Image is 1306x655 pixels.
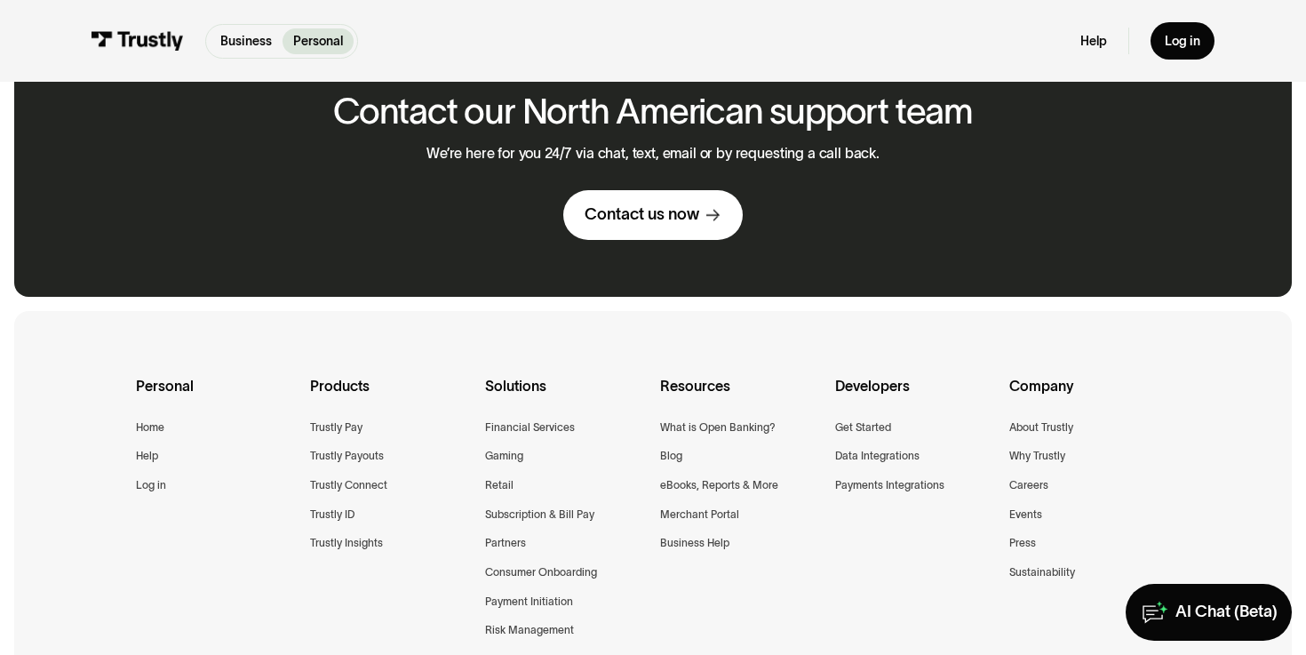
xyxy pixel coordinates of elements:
[310,374,471,419] div: Products
[1009,476,1048,495] a: Careers
[1126,584,1292,641] a: AI Chat (Beta)
[1165,33,1200,49] div: Log in
[333,92,973,131] h2: Contact our North American support team
[485,419,575,437] a: Financial Services
[585,204,699,225] div: Contact us now
[310,447,384,466] a: Trustly Payouts
[660,374,821,419] div: Resources
[136,419,164,437] a: Home
[283,28,354,54] a: Personal
[485,593,573,611] a: Payment Initiation
[485,476,514,495] a: Retail
[485,621,574,640] a: Risk Management
[1009,563,1075,582] a: Sustainability
[220,32,272,51] p: Business
[485,374,646,419] div: Solutions
[1175,602,1278,622] div: AI Chat (Beta)
[660,447,682,466] a: Blog
[310,506,354,524] a: Trustly ID
[485,534,526,553] a: Partners
[485,447,523,466] a: Gaming
[660,476,778,495] a: eBooks, Reports & More
[660,506,739,524] a: Merchant Portal
[136,374,297,419] div: Personal
[1080,33,1107,49] a: Help
[293,32,343,51] p: Personal
[136,447,158,466] a: Help
[835,374,996,419] div: Developers
[136,476,166,495] a: Log in
[485,506,594,524] a: Subscription & Bill Pay
[835,447,920,466] a: Data Integrations
[835,419,891,437] a: Get Started
[426,145,880,162] p: We’re here for you 24/7 via chat, text, email or by requesting a call back.
[310,476,387,495] a: Trustly Connect
[1009,419,1073,437] a: About Trustly
[210,28,283,54] a: Business
[310,534,383,553] a: Trustly Insights
[660,419,776,437] a: What is Open Banking?
[485,563,597,582] a: Consumer Onboarding
[1009,534,1036,553] a: Press
[310,419,362,437] a: Trustly Pay
[660,534,729,553] a: Business Help
[1009,447,1065,466] a: Why Trustly
[563,190,742,240] a: Contact us now
[92,31,184,51] img: Trustly Logo
[835,476,944,495] a: Payments Integrations
[1151,22,1214,60] a: Log in
[1009,506,1042,524] a: Events
[1009,374,1170,419] div: Company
